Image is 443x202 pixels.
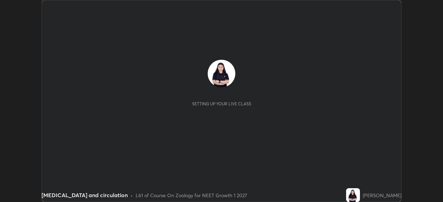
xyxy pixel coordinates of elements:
div: L61 of Course On Zoology for NEET Growth 1 2027 [136,192,247,199]
div: [MEDICAL_DATA] and circulation [42,191,128,199]
img: 4fd67fc5b94046ecb744cb31cfcc79ad.jpg [208,60,235,87]
img: 4fd67fc5b94046ecb744cb31cfcc79ad.jpg [346,188,360,202]
div: [PERSON_NAME] [363,192,401,199]
div: • [130,192,133,199]
div: Setting up your live class [192,101,251,106]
